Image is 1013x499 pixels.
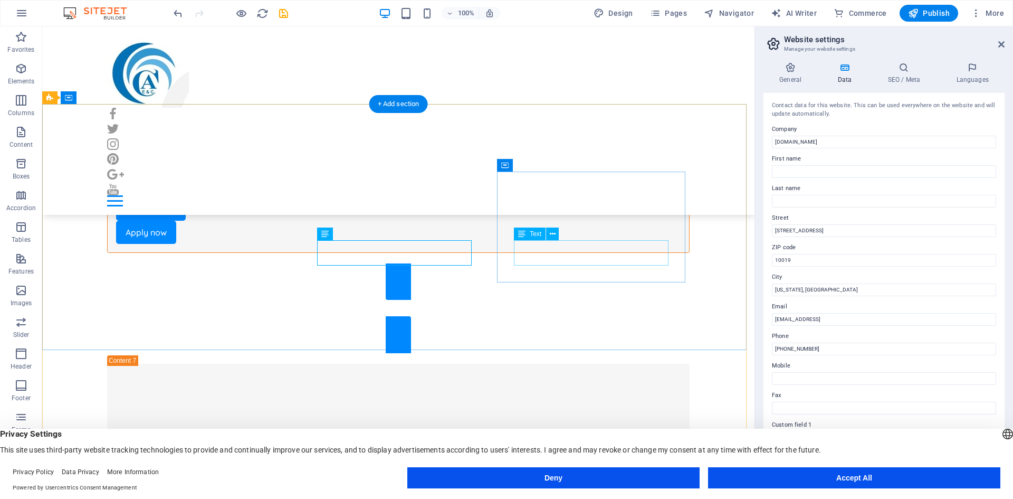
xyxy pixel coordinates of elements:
[772,212,996,224] label: Street
[767,5,821,22] button: AI Writer
[829,5,891,22] button: Commerce
[589,5,637,22] button: Design
[594,8,633,18] span: Design
[772,330,996,343] label: Phone
[13,172,30,181] p: Boxes
[872,62,940,84] h4: SEO / Meta
[900,5,958,22] button: Publish
[172,7,184,20] i: Undo: Change text (Ctrl+Z)
[12,426,31,434] p: Forms
[772,360,996,372] label: Mobile
[6,204,36,212] p: Accordion
[940,62,1005,84] h4: Languages
[700,5,758,22] button: Navigator
[256,7,269,20] button: reload
[772,389,996,402] label: Fax
[650,8,687,18] span: Pages
[834,8,887,18] span: Commerce
[784,44,983,54] h3: Manage your website settings
[784,35,1005,44] h2: Website settings
[763,62,821,84] h4: General
[442,7,479,20] button: 100%
[61,7,140,20] img: Editor Logo
[772,101,996,119] div: Contact data for this website. This can be used everywhere on the website and will update automat...
[772,271,996,284] label: City
[771,8,817,18] span: AI Writer
[908,8,950,18] span: Publish
[821,62,872,84] h4: Data
[967,5,1008,22] button: More
[772,241,996,254] label: ZIP code
[277,7,290,20] button: save
[278,7,290,20] i: Save (Ctrl+S)
[646,5,691,22] button: Pages
[772,419,996,431] label: Custom field 1
[8,267,34,276] p: Features
[589,5,637,22] div: Design (Ctrl+Alt+Y)
[772,182,996,195] label: Last name
[11,299,32,307] p: Images
[235,7,247,20] button: Click here to leave preview mode and continue editing
[772,300,996,313] label: Email
[8,77,35,86] p: Elements
[772,153,996,165] label: First name
[9,140,33,149] p: Content
[11,362,32,371] p: Header
[704,8,754,18] span: Navigator
[530,231,541,237] span: Text
[772,123,996,136] label: Company
[13,331,30,339] p: Slider
[256,7,269,20] i: Reload page
[171,7,184,20] button: undo
[12,394,31,402] p: Footer
[457,7,474,20] h6: 100%
[7,45,34,54] p: Favorites
[971,8,1004,18] span: More
[12,236,31,244] p: Tables
[8,109,34,117] p: Columns
[369,95,428,113] div: + Add section
[485,8,494,18] i: On resize automatically adjust zoom level to fit chosen device.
